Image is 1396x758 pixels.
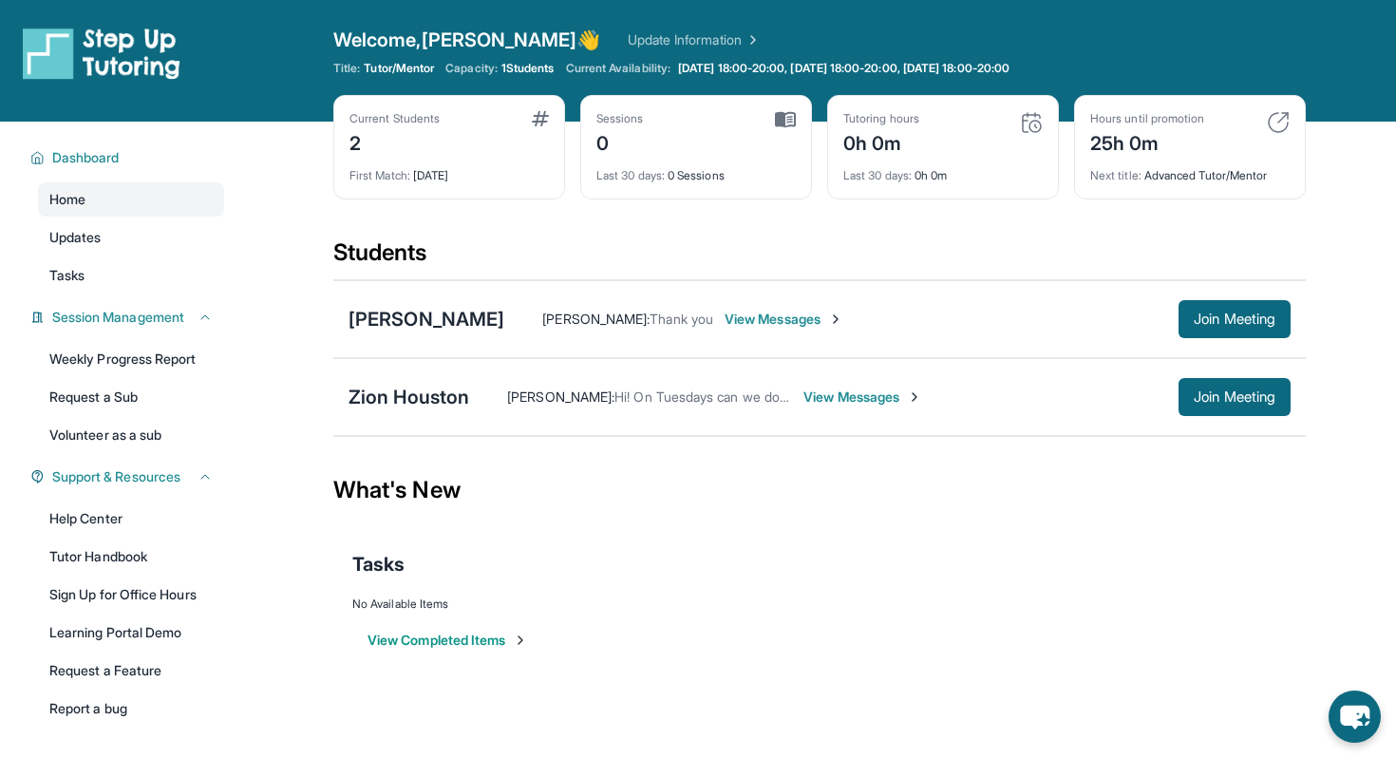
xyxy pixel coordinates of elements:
span: Join Meeting [1194,391,1275,403]
span: Welcome, [PERSON_NAME] 👋 [333,27,601,53]
a: Update Information [628,30,761,49]
div: No Available Items [352,597,1287,612]
a: Sign Up for Office Hours [38,578,224,612]
span: Hi! On Tuesdays can we do 6 pm instead of 6:30? Thanks [614,388,962,405]
div: Current Students [349,111,440,126]
span: Title: [333,61,360,76]
span: Capacity: [445,61,498,76]
span: [DATE] 18:00-20:00, [DATE] 18:00-20:00, [DATE] 18:00-20:00 [678,61,1009,76]
div: 25h 0m [1090,126,1204,157]
div: Tutoring hours [843,111,919,126]
button: View Completed Items [368,631,528,650]
button: chat-button [1329,691,1381,743]
a: Tasks [38,258,224,293]
button: Join Meeting [1179,300,1291,338]
span: [PERSON_NAME] : [542,311,650,327]
img: card [1020,111,1043,134]
a: Weekly Progress Report [38,342,224,376]
span: Thank you [650,311,713,327]
span: First Match : [349,168,410,182]
span: Last 30 days : [596,168,665,182]
span: Session Management [52,308,184,327]
span: Home [49,190,85,209]
a: Help Center [38,502,224,536]
span: Current Availability: [566,61,670,76]
span: View Messages [803,388,922,407]
div: 0h 0m [843,157,1043,183]
div: 0 [596,126,644,157]
span: View Messages [725,310,843,329]
a: Home [38,182,224,217]
div: What's New [333,448,1306,532]
div: 2 [349,126,440,157]
button: Dashboard [45,148,213,167]
button: Join Meeting [1179,378,1291,416]
img: Chevron-Right [907,389,922,405]
a: Learning Portal Demo [38,616,224,650]
span: Join Meeting [1194,313,1275,325]
img: card [532,111,549,126]
span: Tasks [49,266,85,285]
div: Hours until promotion [1090,111,1204,126]
span: Updates [49,228,102,247]
div: 0 Sessions [596,157,796,183]
div: Sessions [596,111,644,126]
span: Next title : [1090,168,1141,182]
img: logo [23,27,180,80]
div: Students [333,237,1306,279]
a: [DATE] 18:00-20:00, [DATE] 18:00-20:00, [DATE] 18:00-20:00 [674,61,1013,76]
div: Advanced Tutor/Mentor [1090,157,1290,183]
img: Chevron Right [742,30,761,49]
div: [DATE] [349,157,549,183]
div: Zion Houston [349,384,469,410]
span: [PERSON_NAME] : [507,388,614,405]
img: Chevron-Right [828,312,843,327]
img: card [775,111,796,128]
a: Request a Sub [38,380,224,414]
div: 0h 0m [843,126,919,157]
span: Support & Resources [52,467,180,486]
span: 1 Students [501,61,555,76]
div: [PERSON_NAME] [349,306,504,332]
a: Tutor Handbook [38,540,224,574]
a: Updates [38,220,224,255]
span: Tutor/Mentor [364,61,434,76]
button: Support & Resources [45,467,213,486]
a: Request a Feature [38,654,224,688]
button: Session Management [45,308,213,327]
a: Report a bug [38,692,224,726]
span: Last 30 days : [843,168,912,182]
span: Tasks [352,551,405,578]
img: card [1267,111,1290,134]
a: Volunteer as a sub [38,418,224,452]
span: Dashboard [52,148,120,167]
